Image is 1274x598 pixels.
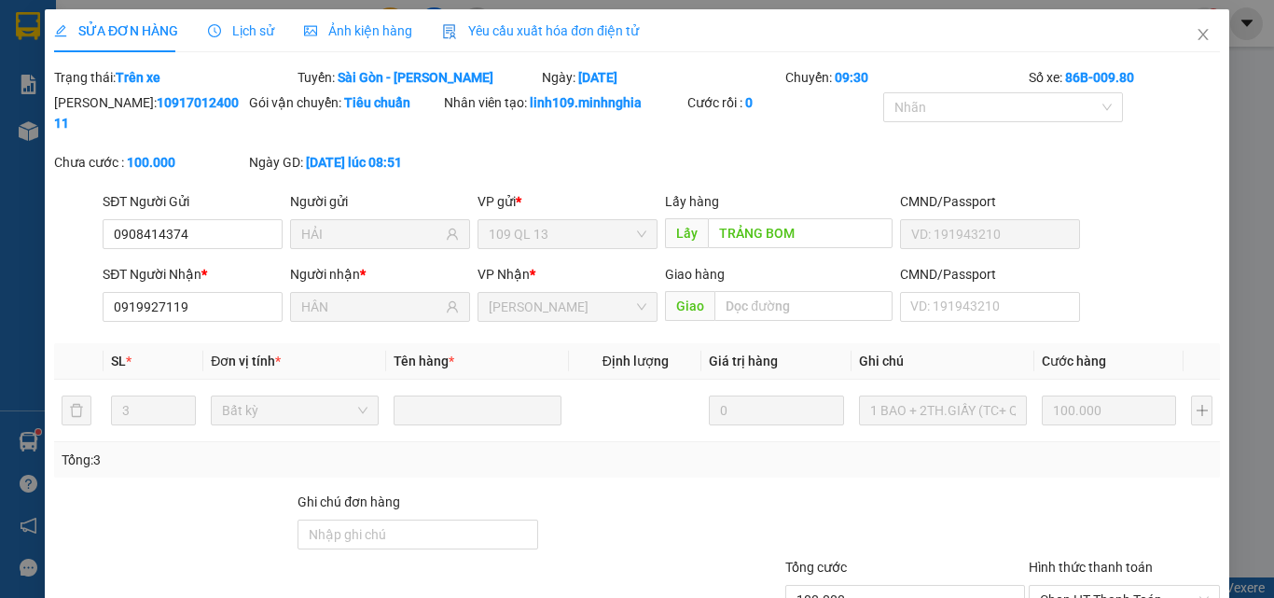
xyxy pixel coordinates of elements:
[296,67,539,88] div: Tuyến:
[111,354,126,369] span: SL
[1196,27,1211,42] span: close
[222,396,367,424] span: Bất kỳ
[8,117,270,147] b: GỬI : [PERSON_NAME]
[709,396,843,425] input: 0
[8,41,355,64] li: 01 [PERSON_NAME]
[1029,560,1153,575] label: Hình thức thanh toán
[478,267,530,282] span: VP Nhận
[489,220,646,248] span: 109 QL 13
[444,92,684,113] div: Nhân viên tạo:
[714,291,892,321] input: Dọc đường
[665,267,725,282] span: Giao hàng
[394,396,561,425] input: VD: Bàn, Ghế
[301,297,442,317] input: Tên người nhận
[1065,70,1134,85] b: 86B-009.80
[301,224,442,244] input: Tên người gửi
[577,70,616,85] b: [DATE]
[745,95,753,110] b: 0
[54,95,239,131] b: 1091701240011
[687,92,879,113] div: Cước rồi :
[852,343,1034,380] th: Ghi chú
[899,264,1079,285] div: CMND/Passport
[211,354,281,369] span: Đơn vị tính
[446,228,459,241] span: user
[1027,67,1222,88] div: Số xe:
[54,92,245,133] div: [PERSON_NAME]:
[290,264,470,285] div: Người nhận
[298,494,400,509] label: Ghi chú đơn hàng
[8,8,102,102] img: logo.jpg
[709,354,778,369] span: Giá trị hàng
[107,12,264,35] b: [PERSON_NAME]
[344,95,410,110] b: Tiêu chuẩn
[249,92,440,113] div: Gói vận chuyển:
[665,291,714,321] span: Giao
[249,152,440,173] div: Ngày GD:
[103,191,283,212] div: SĐT Người Gửi
[8,64,355,88] li: 02523854854
[54,24,67,37] span: edit
[1042,396,1176,425] input: 0
[899,191,1079,212] div: CMND/Passport
[835,70,868,85] b: 09:30
[208,23,274,38] span: Lịch sử
[859,396,1027,425] input: Ghi Chú
[127,155,175,170] b: 100.000
[52,67,296,88] div: Trạng thái:
[446,300,459,313] span: user
[478,191,658,212] div: VP gửi
[1191,396,1212,425] button: plus
[708,218,892,248] input: Dọc đường
[103,264,283,285] div: SĐT Người Nhận
[530,95,642,110] b: linh109.minhnghia
[54,152,245,173] div: Chưa cước :
[1042,354,1106,369] span: Cước hàng
[785,560,847,575] span: Tổng cước
[107,68,122,83] span: phone
[665,194,719,209] span: Lấy hàng
[539,67,782,88] div: Ngày:
[62,396,91,425] button: delete
[298,520,537,549] input: Ghi chú đơn hàng
[442,23,639,38] span: Yêu cầu xuất hóa đơn điện tử
[899,219,1079,249] input: VD: 191943210
[1177,9,1229,62] button: Close
[304,24,317,37] span: picture
[62,450,493,470] div: Tổng: 3
[290,191,470,212] div: Người gửi
[783,67,1027,88] div: Chuyến:
[665,218,708,248] span: Lấy
[107,45,122,60] span: environment
[304,23,412,38] span: Ảnh kiện hàng
[394,354,454,369] span: Tên hàng
[602,354,668,369] span: Định lượng
[442,24,457,39] img: icon
[54,23,178,38] span: SỬA ĐƠN HÀNG
[306,155,402,170] b: [DATE] lúc 08:51
[489,293,646,321] span: VP Phan Rí
[338,70,493,85] b: Sài Gòn - [PERSON_NAME]
[208,24,221,37] span: clock-circle
[116,70,160,85] b: Trên xe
